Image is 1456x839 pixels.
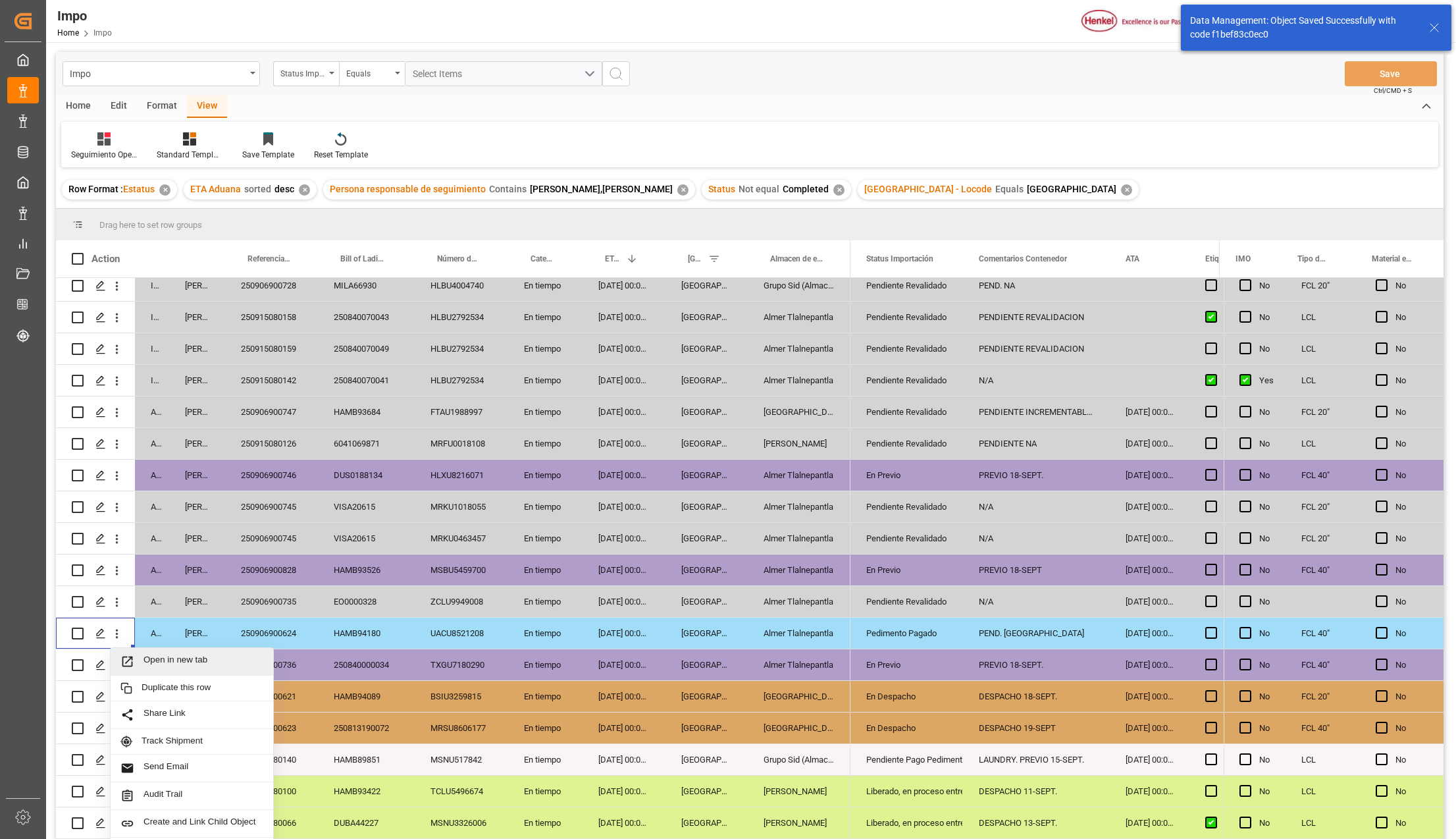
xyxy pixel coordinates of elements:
[56,95,101,118] div: Home
[318,681,415,712] div: HAMB94089
[1345,61,1437,86] button: Save
[665,618,748,649] div: [GEOGRAPHIC_DATA]
[225,460,318,491] div: 250906900746
[665,807,748,838] div: [GEOGRAPHIC_DATA]
[866,365,947,396] div: Pendiente Revalidado
[159,184,170,196] div: ✕
[665,681,748,712] div: [GEOGRAPHIC_DATA]
[56,302,850,333] div: Press SPACE to select this row.
[135,460,169,491] div: Arrived
[169,555,225,585] div: [PERSON_NAME]
[677,184,689,196] div: ✕
[280,65,325,80] div: Status Importación
[1297,254,1328,263] span: Tipo de Carga (LCL/FCL)
[739,184,779,194] span: Not equal
[413,68,469,79] span: Select Items
[963,713,1110,744] div: DESPACHO 19-SEPT
[1395,365,1428,396] div: No
[1224,681,1443,713] div: Press SPACE to select this row.
[1110,491,1189,522] div: [DATE] 00:00:00
[748,776,850,807] div: [PERSON_NAME]
[583,365,665,396] div: [DATE] 00:00:00
[1110,586,1189,617] div: [DATE] 00:00:00
[135,270,169,301] div: In progress
[56,460,850,491] div: Press SPACE to select this row.
[415,744,508,775] div: MSNU517842
[91,253,120,265] div: Action
[101,95,137,118] div: Edit
[225,365,318,396] div: 250915080142
[489,184,527,194] span: Contains
[225,396,318,427] div: 250906900747
[225,333,318,364] div: 250915080159
[1126,254,1139,263] span: ATA
[748,649,850,680] div: Almer Tlalnepantla
[1395,271,1428,301] div: No
[415,618,508,649] div: UACU8521208
[583,302,665,333] div: [DATE] 00:00:00
[963,302,1110,333] div: PENDIENTE REVALIDACION
[1110,555,1189,585] div: [DATE] 00:00:00
[748,365,850,396] div: Almer Tlalnepantla
[225,523,318,554] div: 250906900745
[583,555,665,585] div: [DATE] 00:00:00
[1259,271,1270,301] div: No
[135,428,169,459] div: Arrived
[1395,302,1428,333] div: No
[415,586,508,617] div: ZCLU9949008
[135,555,169,585] div: Arrived
[1224,333,1443,365] div: Press SPACE to select this row.
[169,396,225,427] div: [PERSON_NAME]
[135,396,169,427] div: Arrived
[508,807,583,838] div: En tiempo
[583,744,665,775] div: [DATE] 00:00:00
[225,586,318,617] div: 250906900735
[508,428,583,459] div: En tiempo
[415,713,508,744] div: MRSU8606177
[415,681,508,712] div: BSIU3259815
[963,333,1110,364] div: PENDIENTE REVALIDACION
[866,271,947,301] div: Pendiente Revalidado
[1110,460,1189,491] div: [DATE] 00:00:00
[748,618,850,649] div: Almer Tlalnepantla
[415,365,508,396] div: HLBU2792534
[318,460,415,491] div: DUS0188134
[963,270,1110,301] div: PEND. NA
[318,491,415,522] div: VISA20615
[57,6,112,26] div: Impo
[70,65,246,81] div: Impo
[1286,681,1360,712] div: FCL 20"
[508,460,583,491] div: En tiempo
[530,184,673,194] span: [PERSON_NAME],[PERSON_NAME]
[1224,807,1443,839] div: Press SPACE to select this row.
[123,184,155,194] span: Estatus
[1286,396,1360,427] div: FCL 20"
[508,681,583,712] div: En tiempo
[1224,649,1443,681] div: Press SPACE to select this row.
[415,333,508,364] div: HLBU2792534
[99,220,202,230] span: Drag here to set row groups
[665,491,748,522] div: [GEOGRAPHIC_DATA]
[963,460,1110,491] div: PREVIO 18-SEPT.
[274,184,294,194] span: desc
[68,184,123,194] span: Row Format :
[1286,618,1360,649] div: FCL 40"
[56,555,850,586] div: Press SPACE to select this row.
[688,254,703,263] span: [GEOGRAPHIC_DATA] - Locode
[665,555,748,585] div: [GEOGRAPHIC_DATA]
[1224,270,1443,302] div: Press SPACE to select this row.
[57,28,79,38] a: Home
[1286,460,1360,491] div: FCL 40"
[330,184,486,194] span: Persona responsable de seguimiento
[318,776,415,807] div: HAMB93422
[665,460,748,491] div: [GEOGRAPHIC_DATA]
[833,184,845,196] div: ✕
[963,491,1110,522] div: N/A
[318,744,415,775] div: HAMB89851
[1121,184,1132,196] div: ✕
[748,460,850,491] div: Almer Tlalnepantla
[1224,776,1443,807] div: Press SPACE to select this row.
[225,491,318,522] div: 250906900745
[56,333,850,365] div: Press SPACE to select this row.
[995,184,1024,194] span: Equals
